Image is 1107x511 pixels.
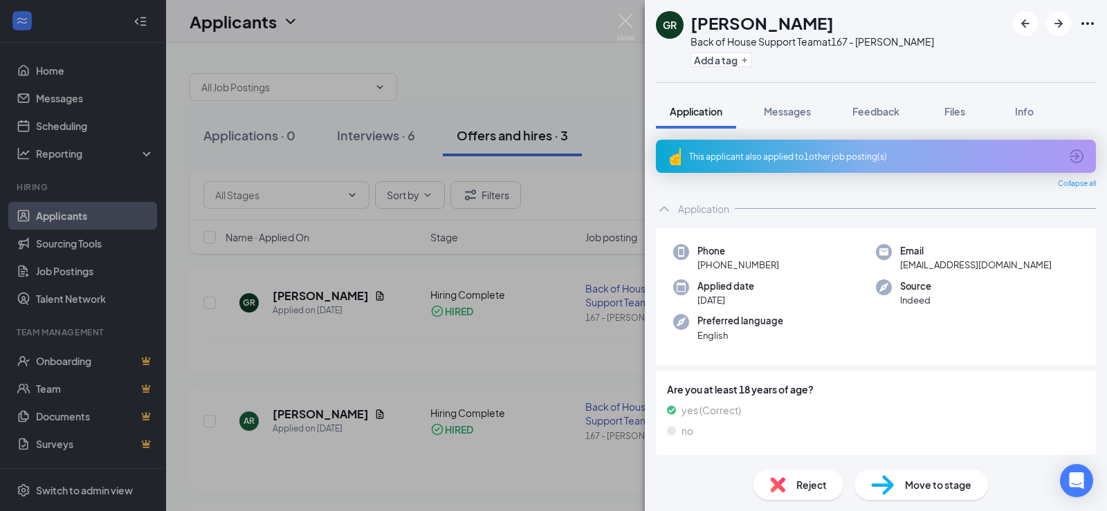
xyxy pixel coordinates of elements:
[740,56,749,64] svg: Plus
[670,105,722,118] span: Application
[796,477,827,492] span: Reject
[697,314,783,328] span: Preferred language
[1015,105,1034,118] span: Info
[900,293,931,307] span: Indeed
[1060,464,1093,497] div: Open Intercom Messenger
[764,105,811,118] span: Messages
[697,328,783,342] span: English
[697,293,754,307] span: [DATE]
[681,402,741,418] span: yes (Correct)
[1017,15,1034,32] svg: ArrowLeftNew
[1068,148,1085,165] svg: ArrowCircle
[678,202,729,216] div: Application
[689,151,1060,162] div: This applicant also applied to 1 other job posting(s)
[697,244,779,258] span: Phone
[900,258,1052,272] span: [EMAIL_ADDRESS][DOMAIN_NAME]
[681,423,693,438] span: no
[900,244,1052,258] span: Email
[944,105,965,118] span: Files
[697,279,754,293] span: Applied date
[697,258,779,272] span: [PHONE_NUMBER]
[1013,11,1038,36] button: ArrowLeftNew
[900,279,931,293] span: Source
[690,53,752,67] button: PlusAdd a tag
[1046,11,1071,36] button: ArrowRight
[1050,15,1067,32] svg: ArrowRight
[656,201,673,217] svg: ChevronUp
[905,477,971,492] span: Move to stage
[663,18,677,32] div: GR
[1079,15,1096,32] svg: Ellipses
[690,35,934,48] div: Back of House Support Team at 167 - [PERSON_NAME]
[690,11,834,35] h1: [PERSON_NAME]
[667,382,1085,397] span: Are you at least 18 years of age?
[852,105,899,118] span: Feedback
[1058,178,1096,189] span: Collapse all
